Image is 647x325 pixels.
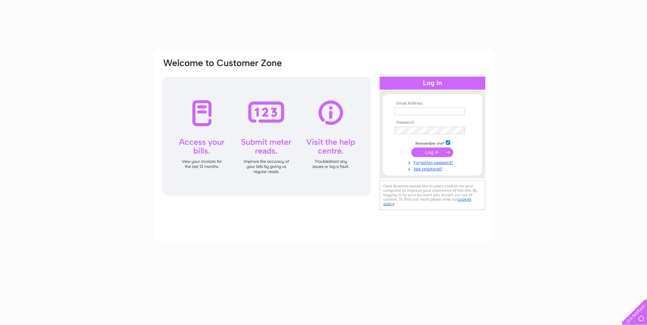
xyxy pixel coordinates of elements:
[383,197,471,206] a: cookies policy
[411,148,453,157] input: Submit
[395,159,472,165] a: Forgotten password?
[393,139,472,146] td: Remember me?
[395,165,472,172] a: Not registered?
[393,120,472,125] th: Password:
[393,101,472,106] th: Email Address:
[380,180,485,210] div: Clear Business would like to place cookies on your computer to improve your experience of the sit...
